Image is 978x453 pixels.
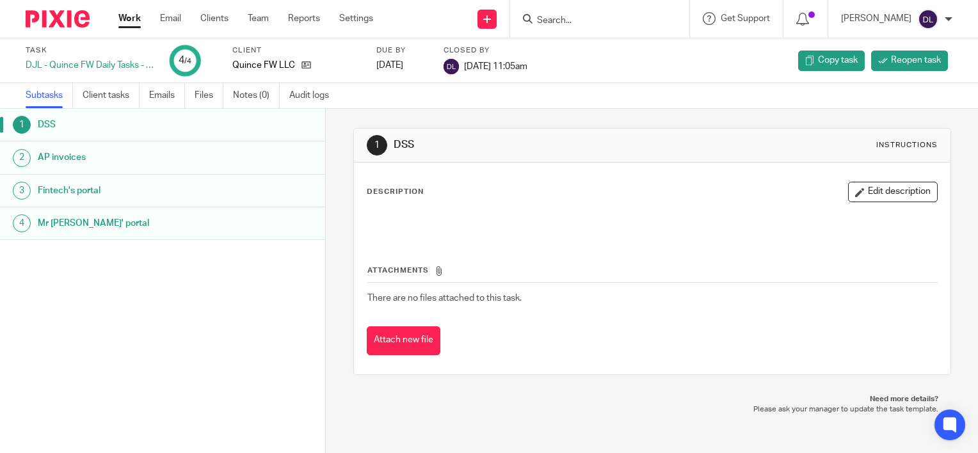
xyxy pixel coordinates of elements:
[536,15,651,27] input: Search
[26,45,154,56] label: Task
[366,404,938,415] p: Please ask your manager to update the task template.
[367,135,387,155] div: 1
[26,83,73,108] a: Subtasks
[13,116,31,134] div: 1
[26,10,90,28] img: Pixie
[367,294,522,303] span: There are no files attached to this task.
[288,12,320,25] a: Reports
[798,51,865,71] a: Copy task
[289,83,339,108] a: Audit logs
[38,214,221,233] h1: Mr [PERSON_NAME]' portal
[444,59,459,74] img: svg%3E
[841,12,911,25] p: [PERSON_NAME]
[13,214,31,232] div: 4
[248,12,269,25] a: Team
[184,58,191,65] small: /4
[160,12,181,25] a: Email
[179,53,191,68] div: 4
[232,45,360,56] label: Client
[13,149,31,167] div: 2
[367,187,424,197] p: Description
[26,59,154,72] div: DJL - Quince FW Daily Tasks - [DATE]
[367,267,429,274] span: Attachments
[232,59,295,72] p: Quince FW LLC
[891,54,941,67] span: Reopen task
[339,12,373,25] a: Settings
[366,394,938,404] p: Need more details?
[149,83,185,108] a: Emails
[195,83,223,108] a: Files
[376,59,428,72] div: [DATE]
[118,12,141,25] a: Work
[876,140,938,150] div: Instructions
[200,12,228,25] a: Clients
[918,9,938,29] img: svg%3E
[871,51,948,71] a: Reopen task
[818,54,858,67] span: Copy task
[367,326,440,355] button: Attach new file
[13,182,31,200] div: 3
[444,45,527,56] label: Closed by
[38,181,221,200] h1: Fintech's portal
[464,61,527,70] span: [DATE] 11:05am
[83,83,140,108] a: Client tasks
[38,115,221,134] h1: DSS
[376,45,428,56] label: Due by
[394,138,679,152] h1: DSS
[233,83,280,108] a: Notes (0)
[721,14,770,23] span: Get Support
[848,182,938,202] button: Edit description
[38,148,221,167] h1: AP invoices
